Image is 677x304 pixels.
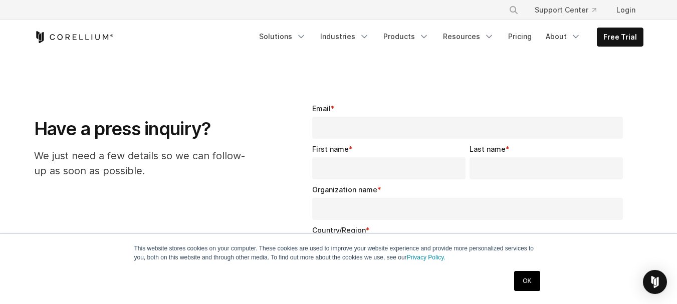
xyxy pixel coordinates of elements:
div: Navigation Menu [497,1,643,19]
a: Corellium Home [34,31,114,43]
h1: Have a press inquiry? [34,118,252,140]
a: Privacy Policy. [407,254,445,261]
p: We just need a few details so we can follow-up as soon as possible. [34,148,252,178]
a: Industries [314,28,375,46]
a: Solutions [253,28,312,46]
a: About [540,28,587,46]
a: Login [608,1,643,19]
div: Navigation Menu [253,28,643,47]
span: First name [312,145,349,153]
a: Pricing [502,28,538,46]
a: Resources [437,28,500,46]
span: Country/Region [312,226,366,234]
span: Last name [470,145,506,153]
a: Products [377,28,435,46]
a: Support Center [527,1,604,19]
div: Open Intercom Messenger [643,270,667,294]
span: Organization name [312,185,377,194]
span: Email [312,104,331,113]
a: Free Trial [597,28,643,46]
a: OK [514,271,540,291]
button: Search [505,1,523,19]
p: This website stores cookies on your computer. These cookies are used to improve your website expe... [134,244,543,262]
